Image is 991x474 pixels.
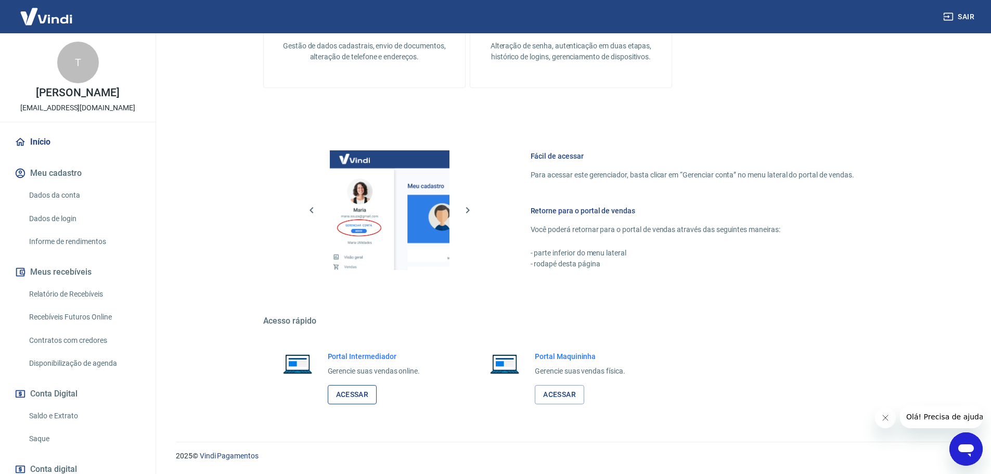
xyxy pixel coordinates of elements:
a: Dados de login [25,208,143,229]
a: Relatório de Recebíveis [25,284,143,305]
p: - rodapé desta página [531,259,854,270]
a: Informe de rendimentos [25,231,143,252]
a: Saldo e Extrato [25,405,143,427]
iframe: Botão para abrir a janela de mensagens [949,432,983,466]
p: [EMAIL_ADDRESS][DOMAIN_NAME] [20,103,135,113]
p: 2025 © [176,451,966,462]
a: Recebíveis Futuros Online [25,306,143,328]
h6: Fácil de acessar [531,151,854,161]
img: Imagem de um notebook aberto [483,351,526,376]
a: Acessar [328,385,377,404]
a: Início [12,131,143,153]
p: [PERSON_NAME] [36,87,119,98]
p: Gerencie suas vendas online. [328,366,420,377]
div: T [57,42,99,83]
a: Dados da conta [25,185,143,206]
a: Contratos com credores [25,330,143,351]
p: Para acessar este gerenciador, basta clicar em “Gerenciar conta” no menu lateral do portal de ven... [531,170,854,181]
button: Meus recebíveis [12,261,143,284]
p: Você poderá retornar para o portal de vendas através das seguintes maneiras: [531,224,854,235]
a: Saque [25,428,143,450]
p: - parte inferior do menu lateral [531,248,854,259]
p: Alteração de senha, autenticação em duas etapas, histórico de logins, gerenciamento de dispositivos. [487,41,655,62]
iframe: Fechar mensagem [875,407,896,428]
img: Vindi [12,1,80,32]
p: Gestão de dados cadastrais, envio de documentos, alteração de telefone e endereços. [280,41,448,62]
img: Imagem de um notebook aberto [276,351,319,376]
img: Imagem da dashboard mostrando o botão de gerenciar conta na sidebar no lado esquerdo [330,150,449,270]
h5: Acesso rápido [263,316,879,326]
p: Gerencie suas vendas física. [535,366,625,377]
h6: Portal Intermediador [328,351,420,362]
h6: Retorne para o portal de vendas [531,206,854,216]
a: Acessar [535,385,584,404]
a: Vindi Pagamentos [200,452,259,460]
h6: Portal Maquininha [535,351,625,362]
iframe: Mensagem da empresa [900,405,983,428]
a: Disponibilização de agenda [25,353,143,374]
button: Sair [941,7,979,27]
button: Conta Digital [12,382,143,405]
button: Meu cadastro [12,162,143,185]
span: Olá! Precisa de ajuda? [6,7,87,16]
